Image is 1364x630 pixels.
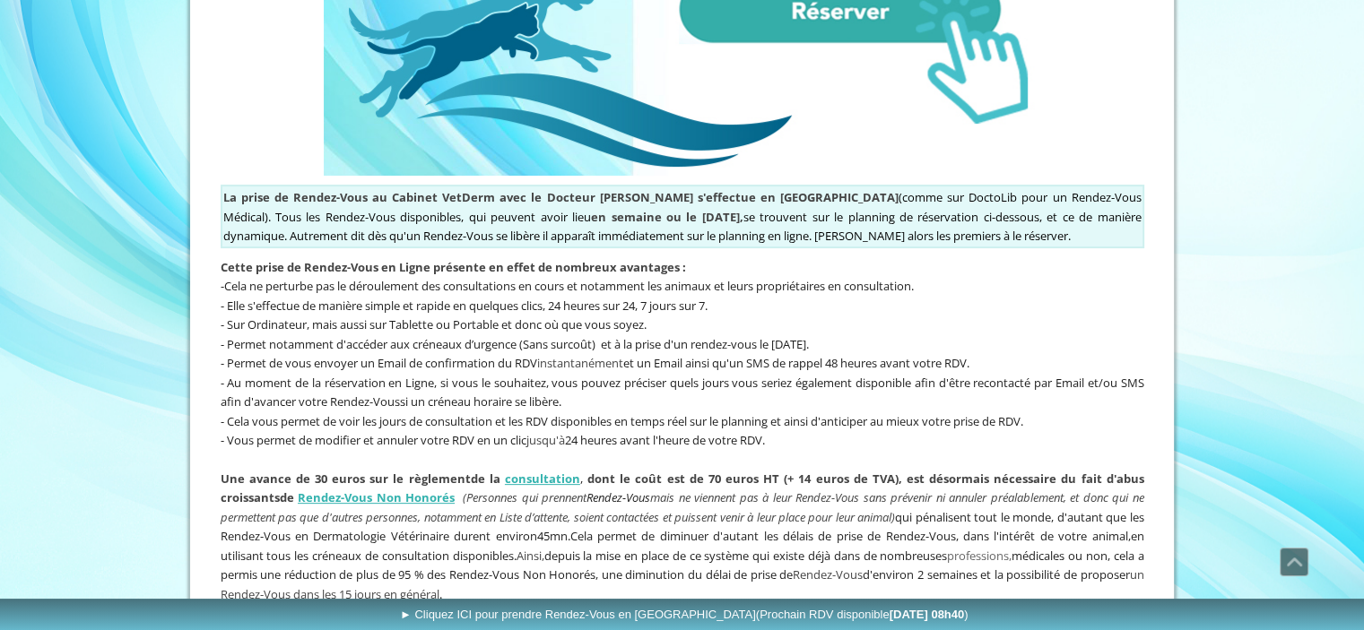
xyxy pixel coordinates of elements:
[221,489,1144,525] em: (Personnes qui prennent mais ne viennent pas à leur Rendez-Vous sans prévenir ni annuler préalabl...
[1281,548,1308,575] span: Défiler vers le haut
[890,608,965,621] b: [DATE] 08h40
[280,489,294,505] span: de
[963,528,1131,544] span: dans l'intérêt de votre animal,
[221,316,647,332] span: - Sur Ordinateur, mais aussi sur Tablette ou Portable et donc où que vous soyez.
[221,278,224,294] span: -
[947,548,1012,564] span: professions,
[221,470,404,487] b: Une avance de 30 euros sur le
[400,393,559,410] span: si un créneau horaire se libère
[409,470,471,487] b: règlement
[1280,548,1308,576] a: Défiler vers le haut
[221,298,708,314] span: - Elle s'effectue de manière simple et rapide en quelques clics, 24 heures sur 24, 7 jours sur 7.
[591,209,743,225] span: en semaine ou le [DATE],
[223,189,1142,225] span: sur DoctoLib pour un Rendez-Vous Médical). Tous les Rendez-Vous disponibles, qui peuvent avoir lieu
[587,470,684,487] strong: dont le coût est
[793,566,863,583] span: Rendez-Vous
[298,489,455,505] a: Rendez-Vous Non Honorés
[221,336,809,352] span: - Permet notamment d'accéder aux créneaux d’urgence (Sans surcoût) et à la prise d'un rendez-vous...
[505,470,580,487] a: consultation
[756,608,969,621] span: (Prochain RDV disponible )
[223,189,899,205] strong: La prise de Rendez-Vous au Cabinet VetDerm avec le Docteur [PERSON_NAME] s'effectue en [GEOGRAPHI...
[537,355,623,371] span: instantanément
[221,470,1144,506] span: ,
[516,548,543,564] span: Ainsi,
[400,608,969,621] span: ► Cliquez ICI pour prendre Rendez-Vous en [GEOGRAPHIC_DATA]
[221,259,686,275] span: Cette p
[586,489,650,505] span: Rendez-Vous
[263,259,686,275] span: rise de Rendez-Vous en Ligne présente en effet de nombreux avantages :
[223,189,943,205] span: (comme
[570,528,959,544] span: Cela permet de diminuer d'autant les délais de prise de Rendez-Vous,
[221,432,765,448] span: - Vous permet de modifier et annuler votre RDV en un clic 24 heures avant l'heure de votre RDV.
[224,278,914,294] span: Cela ne perturbe pas le déroulement des consultations en cours et notamment les animaux et leurs ...
[221,375,1144,410] span: - Au moment de la réservation en Ligne, si vous le souhaitez, vous pouvez préciser quels jours vo...
[221,413,1023,429] span: - Cela vous permet de voir les jours de consultation et les RDV disponibles en temps réel sur le ...
[471,470,500,487] b: de la
[526,432,565,448] span: jusqu'à
[537,528,550,544] span: 45
[221,355,969,371] span: - Permet de vous envoyer un Email de confirmation du RDV et un Email ainsi qu'un SMS de rappel 48...
[559,393,561,410] span: .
